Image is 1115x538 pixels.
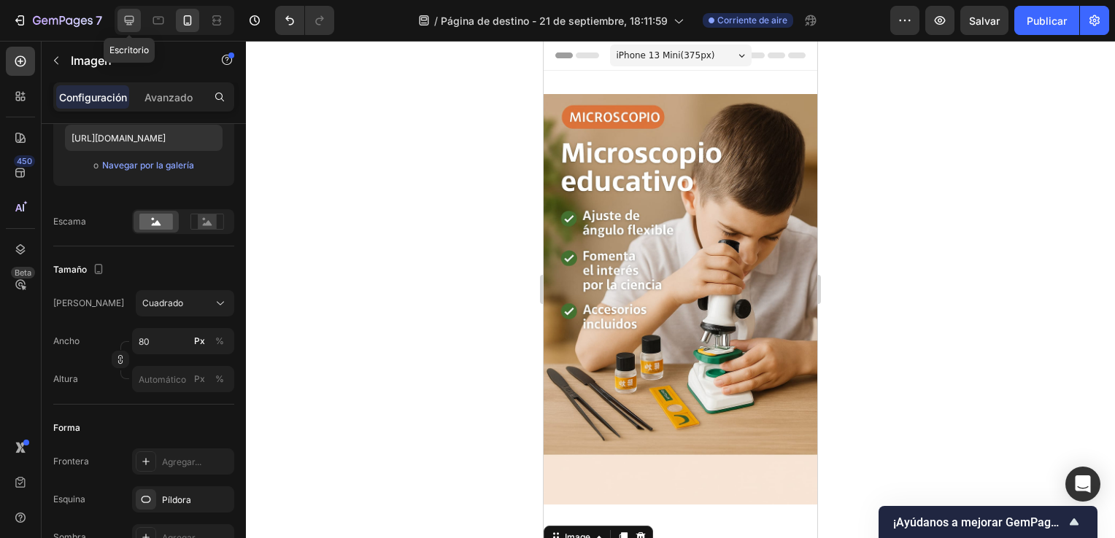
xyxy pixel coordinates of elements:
[65,125,223,151] input: https://example.com/image.jpg
[144,90,193,105] p: Avanzado
[215,373,224,386] div: %
[53,455,89,468] font: Frontera
[194,335,205,348] font: Px
[275,6,334,35] div: Deshacer/Rehacer
[211,370,228,388] button: Px
[717,14,787,27] span: Corriente de aire
[142,297,183,310] span: Cuadrado
[96,12,102,29] p: 7
[11,267,35,278] div: Beta
[1014,6,1079,35] button: Publicar
[53,335,80,348] label: Ancho
[102,159,194,172] font: Navegar por la galería
[190,332,208,350] button: %
[53,421,80,434] font: Forma
[215,335,224,348] div: %
[59,90,127,105] p: Configuración
[71,52,195,69] p: Image
[544,41,817,538] iframe: Design area
[14,155,35,167] div: 450
[162,456,231,469] div: Agregar...
[893,515,1065,529] span: ¡Ayúdanos a mejorar GemPages!
[132,328,234,354] input: Px%
[211,332,228,350] button: Px
[1065,467,1100,502] div: Abra Intercom Messenger
[960,6,1008,35] button: Salvar
[101,158,195,173] button: Navegar por la galería
[53,373,78,386] label: Altura
[93,157,99,174] span: o
[53,297,124,310] label: [PERSON_NAME]
[6,6,109,35] button: 7
[190,370,208,388] button: %
[434,13,438,28] span: /
[162,494,231,507] div: Píldora
[53,263,87,276] font: Tamaño
[1027,13,1067,28] font: Publicar
[18,490,50,503] div: Image
[132,366,234,392] input: Px%
[969,15,1000,27] span: Salvar
[441,13,668,28] span: Página de destino - 21 de septiembre, 18:11:59
[893,513,1083,531] button: Mostrar encuesta - ¡Ayúdanos a mejorar las GemPages!
[53,493,85,506] font: Esquina
[53,215,86,228] font: Escama
[194,373,205,386] font: Px
[136,290,234,316] button: Cuadrado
